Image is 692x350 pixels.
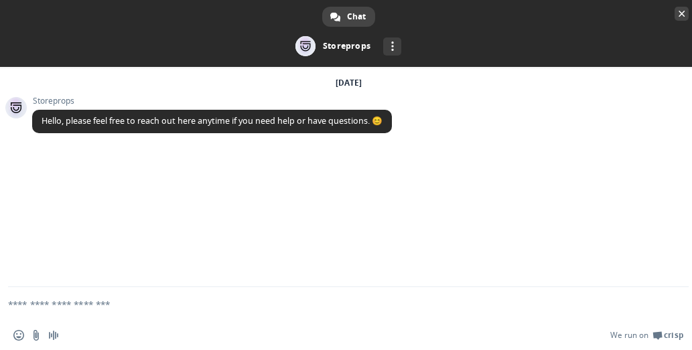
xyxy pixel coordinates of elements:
span: Crisp [664,330,683,341]
span: Insert an emoji [13,330,24,341]
span: Send a file [31,330,42,341]
div: [DATE] [336,79,362,87]
textarea: Compose your message... [8,287,656,321]
span: Storeprops [32,96,392,106]
span: Hello, please feel free to reach out here anytime if you need help or have questions. 😊 [42,115,383,126]
a: We run onCrisp [610,330,683,341]
span: Audio message [48,330,59,341]
span: Close chat [675,7,689,21]
a: Chat [322,7,375,27]
span: We run on [610,330,648,341]
span: Chat [347,7,366,27]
